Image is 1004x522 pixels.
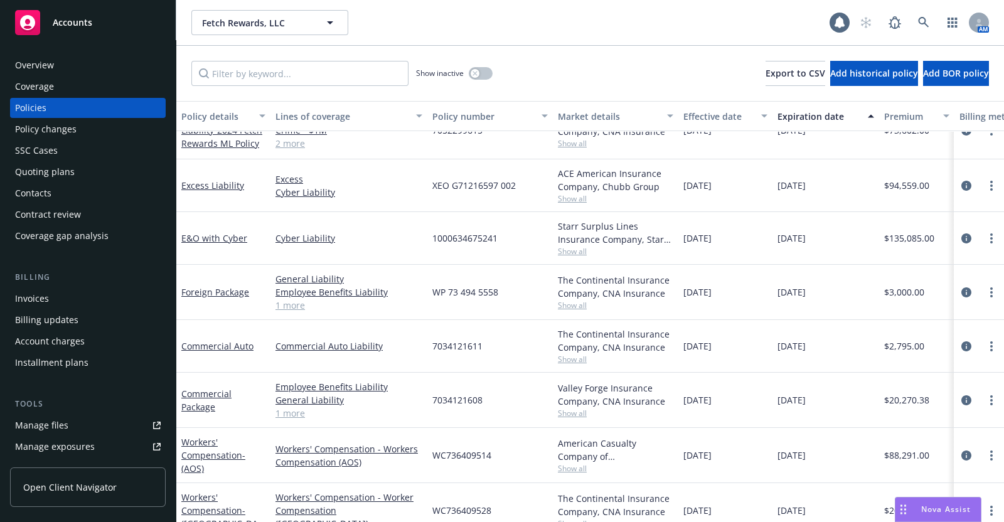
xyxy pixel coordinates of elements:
span: Show all [558,246,673,257]
span: WP 73 494 5558 [432,285,498,299]
button: Nova Assist [895,497,981,522]
span: Show all [558,138,673,149]
a: SSC Cases [10,141,166,161]
span: [DATE] [777,393,806,407]
div: Premium [884,110,936,123]
div: Overview [15,55,54,75]
a: Policies [10,98,166,118]
span: WC736409514 [432,449,491,462]
a: Quoting plans [10,162,166,182]
span: - (AOS) [181,449,245,474]
a: Cyber Liability [275,186,422,199]
a: more [984,448,999,463]
div: Policy number [432,110,534,123]
a: General Liability [275,272,422,285]
a: Manage exposures [10,437,166,457]
span: Fetch Rewards, LLC [202,16,311,29]
a: circleInformation [959,285,974,300]
button: Add historical policy [830,61,918,86]
a: Installment plans [10,353,166,373]
span: $3,000.00 [884,285,924,299]
div: Contract review [15,205,81,225]
span: Show all [558,300,673,311]
span: [DATE] [683,449,712,462]
span: 7034121608 [432,393,483,407]
div: Billing [10,271,166,284]
span: Show all [558,354,673,365]
a: Employee Benefits Liability [275,380,422,393]
span: Export to CSV [766,67,825,79]
div: Expiration date [777,110,860,123]
button: Premium [879,101,954,131]
span: Add BOR policy [923,67,989,79]
span: $20,157.00 [884,504,929,517]
div: Coverage gap analysis [15,226,109,246]
span: [DATE] [683,179,712,192]
span: Show all [558,408,673,418]
span: [DATE] [777,285,806,299]
span: [DATE] [683,393,712,407]
div: Market details [558,110,660,123]
span: Nova Assist [921,504,971,514]
div: Installment plans [15,353,88,373]
a: Workers' Compensation - Workers Compensation (AOS) [275,442,422,469]
div: American Casualty Company of [GEOGRAPHIC_DATA], [US_STATE], CNA Insurance [558,437,673,463]
button: Market details [553,101,678,131]
a: Manage files [10,415,166,435]
span: [DATE] [683,232,712,245]
a: more [984,285,999,300]
div: The Continental Insurance Company, CNA Insurance [558,274,673,300]
a: Commercial Auto [181,340,254,352]
div: Manage files [15,415,68,435]
a: more [984,231,999,246]
a: Coverage [10,77,166,97]
a: 1 more [275,299,422,312]
div: Policy details [181,110,252,123]
button: Lines of coverage [270,101,427,131]
div: Tools [10,398,166,410]
a: Contacts [10,183,166,203]
a: Coverage gap analysis [10,226,166,246]
a: Commercial Auto Liability [275,339,422,353]
div: Invoices [15,289,49,309]
a: 1 more [275,407,422,420]
a: Search [911,10,936,35]
a: Cyber Liability [275,232,422,245]
div: Quoting plans [15,162,75,182]
div: Account charges [15,331,85,351]
a: Account charges [10,331,166,351]
div: Valley Forge Insurance Company, CNA Insurance [558,381,673,408]
span: WC736409528 [432,504,491,517]
div: Drag to move [895,498,911,521]
a: circleInformation [959,448,974,463]
span: [DATE] [777,179,806,192]
input: Filter by keyword... [191,61,409,86]
a: Start snowing [853,10,878,35]
span: $2,795.00 [884,339,924,353]
a: Switch app [940,10,965,35]
a: E&O with Cyber [181,232,247,244]
div: Effective date [683,110,754,123]
div: The Continental Insurance Company, CNA Insurance [558,492,673,518]
button: Export to CSV [766,61,825,86]
span: [DATE] [777,339,806,353]
div: Coverage [15,77,54,97]
button: Policy number [427,101,553,131]
a: circleInformation [959,339,974,354]
span: 1000634675241 [432,232,498,245]
a: more [984,178,999,193]
a: Foreign Package [181,286,249,298]
div: Manage exposures [15,437,95,457]
a: Excess [275,173,422,186]
span: Add historical policy [830,67,918,79]
span: 7034121611 [432,339,483,353]
a: more [984,393,999,408]
span: Accounts [53,18,92,28]
a: Contract review [10,205,166,225]
a: Invoices [10,289,166,309]
a: Billing updates [10,310,166,330]
a: Overview [10,55,166,75]
span: Show inactive [416,68,464,78]
button: Effective date [678,101,772,131]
